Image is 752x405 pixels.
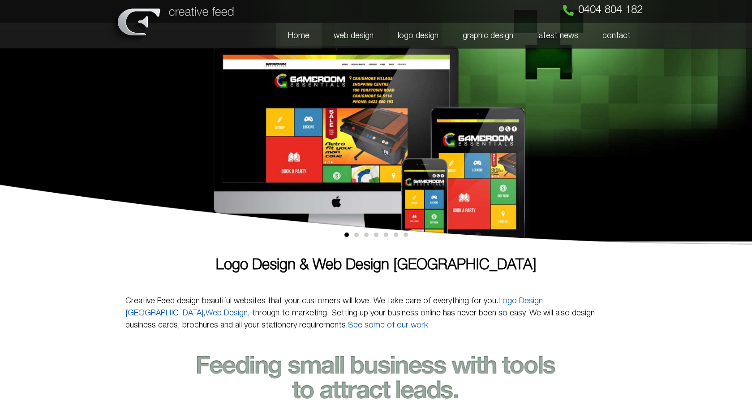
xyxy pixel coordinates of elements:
a: Web Design [206,310,248,317]
span: Go to slide 2 [354,233,359,237]
span: Go to slide 6 [394,233,398,237]
nav: Menu [241,23,643,49]
span: Go to slide 7 [404,233,408,237]
a: graphic design [451,23,525,49]
a: contact [590,23,643,49]
a: See some of our work [348,322,428,329]
p: Creative Feed design beautiful websites that your customers will love. We take care of everything... [125,295,627,332]
a: latest news [525,23,590,49]
span: Go to slide 5 [384,233,388,237]
a: Logo Design [GEOGRAPHIC_DATA] [125,297,543,317]
a: web design [322,23,386,49]
a: 0404 804 182 [563,5,643,16]
a: Home [276,23,322,49]
span: 0404 804 182 [578,5,643,16]
span: Go to slide 4 [374,233,378,237]
h1: Logo Design & Web Design [GEOGRAPHIC_DATA] [125,258,627,273]
span: Go to slide 3 [364,233,369,237]
span: Go to slide 1 [344,233,349,237]
a: logo design [386,23,451,49]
